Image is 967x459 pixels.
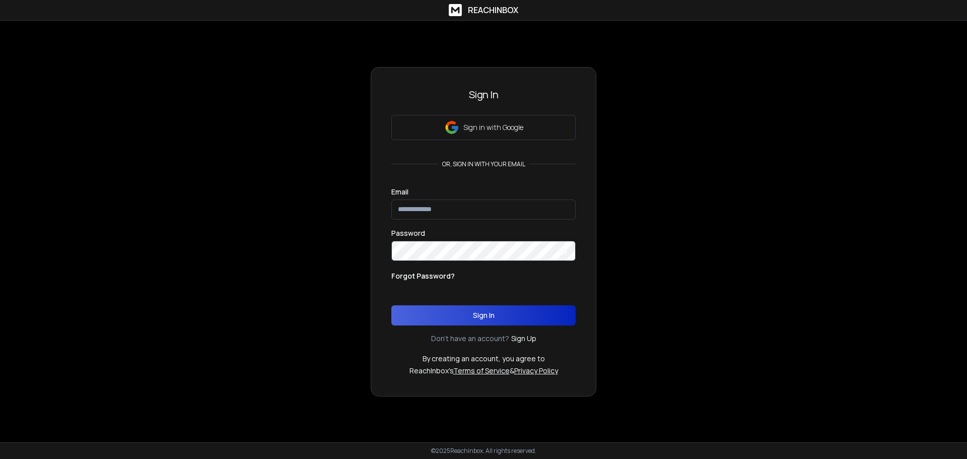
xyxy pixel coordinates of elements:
[431,334,509,344] p: Don't have an account?
[423,354,545,364] p: By creating an account, you agree to
[391,230,425,237] label: Password
[463,122,523,133] p: Sign in with Google
[391,115,576,140] button: Sign in with Google
[391,305,576,325] button: Sign In
[514,366,558,375] a: Privacy Policy
[391,271,455,281] p: Forgot Password?
[438,160,529,168] p: or, sign in with your email
[449,4,518,16] a: ReachInbox
[391,188,408,195] label: Email
[431,447,536,455] p: © 2025 Reachinbox. All rights reserved.
[409,366,558,376] p: ReachInbox's &
[511,334,536,344] a: Sign Up
[468,4,518,16] h1: ReachInbox
[391,88,576,102] h3: Sign In
[453,366,510,375] a: Terms of Service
